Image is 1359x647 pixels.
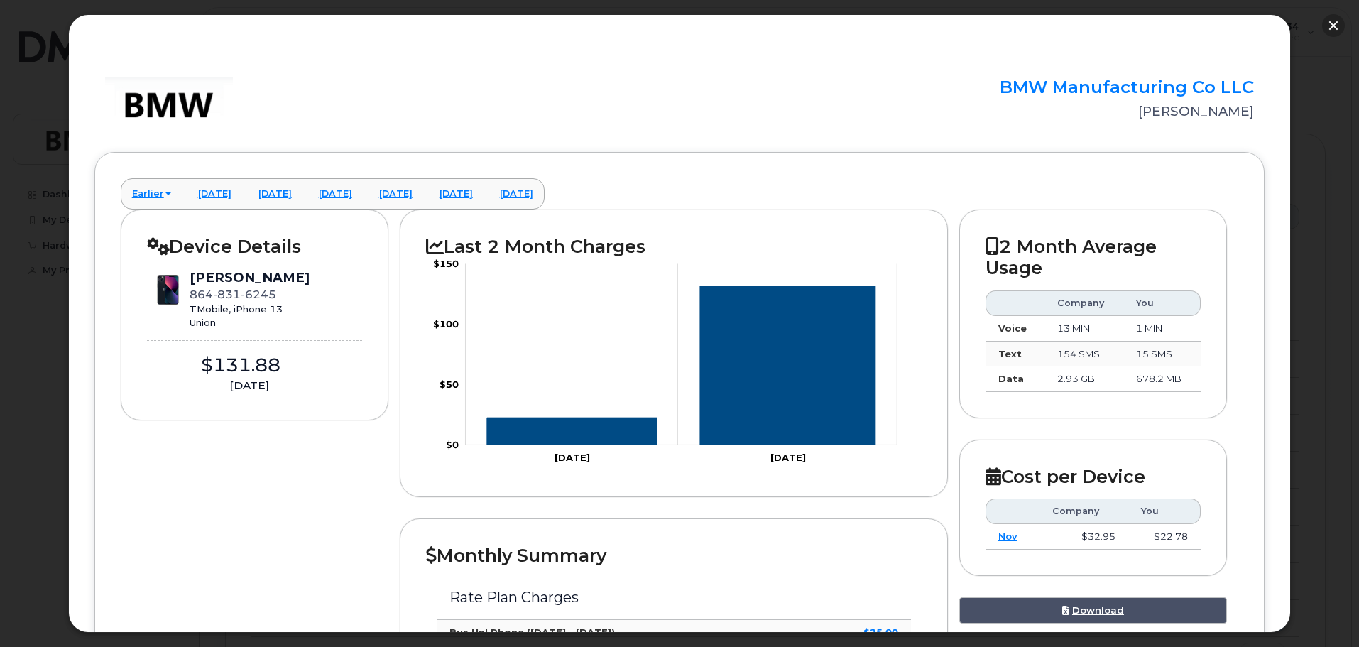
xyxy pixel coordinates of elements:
span: 6245 [241,288,276,301]
th: Company [1044,290,1123,316]
td: $22.78 [1128,524,1201,550]
strong: Text [998,348,1022,359]
td: 13 MIN [1044,316,1123,342]
tspan: $50 [440,379,459,390]
tspan: $100 [433,318,459,330]
div: [PERSON_NAME] [190,268,310,287]
td: 154 SMS [1044,342,1123,367]
th: You [1123,290,1201,316]
div: $131.88 [147,352,334,379]
strong: $25.00 [863,626,898,638]
td: 15 SMS [1123,342,1201,367]
a: Download [959,597,1228,624]
a: [DATE] [307,178,364,210]
tspan: $0 [446,439,459,450]
strong: Voice [998,322,1027,334]
span: 864 [190,288,276,301]
h2: Monthly Summary [426,545,921,566]
h2: Cost per Device [986,466,1201,487]
td: $32.95 [1039,524,1128,550]
td: 678.2 MB [1123,366,1201,392]
h3: Rate Plan Charges [449,589,897,605]
iframe: Messenger Launcher [1297,585,1348,636]
h2: 2 Month Average Usage [986,236,1201,279]
div: TMobile, iPhone 13 Union [190,303,310,329]
th: You [1128,499,1201,524]
div: [DATE] [147,378,351,393]
tspan: [DATE] [555,452,590,463]
tspan: [DATE] [770,452,806,463]
g: Series [487,286,875,445]
strong: Bus Unl Phone ([DATE] - [DATE]) [449,626,615,638]
h2: Last 2 Month Charges [426,236,921,257]
tspan: $150 [433,258,459,269]
a: Nov [998,531,1017,542]
g: Chart [433,258,897,463]
a: [DATE] [428,178,484,210]
th: Company [1039,499,1128,524]
td: 2.93 GB [1044,366,1123,392]
strong: Data [998,373,1024,384]
a: [DATE] [247,178,303,210]
h2: Device Details [147,236,363,257]
a: [DATE] [368,178,424,210]
td: 1 MIN [1123,316,1201,342]
a: [DATE] [489,178,545,210]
